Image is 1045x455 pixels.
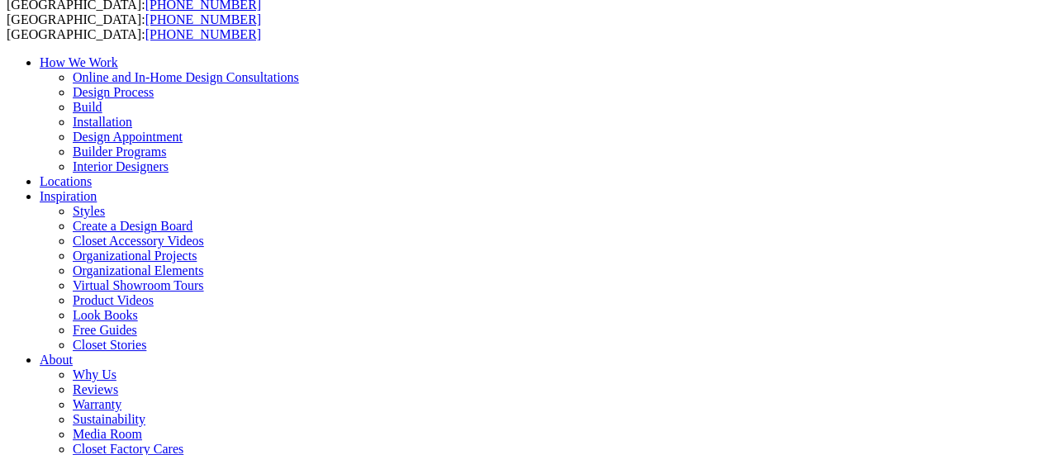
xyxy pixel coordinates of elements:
[73,367,116,382] a: Why Us
[73,204,105,218] a: Styles
[40,55,118,69] a: How We Work
[73,382,118,396] a: Reviews
[73,130,183,144] a: Design Appointment
[40,174,92,188] a: Locations
[40,353,73,367] a: About
[73,85,154,99] a: Design Process
[73,219,192,233] a: Create a Design Board
[73,323,137,337] a: Free Guides
[73,293,154,307] a: Product Videos
[73,397,121,411] a: Warranty
[73,70,299,84] a: Online and In-Home Design Consultations
[73,427,142,441] a: Media Room
[73,308,138,322] a: Look Books
[145,12,261,26] a: [PHONE_NUMBER]
[73,249,197,263] a: Organizational Projects
[73,263,203,277] a: Organizational Elements
[73,412,145,426] a: Sustainability
[73,278,204,292] a: Virtual Showroom Tours
[40,189,97,203] a: Inspiration
[73,338,146,352] a: Closet Stories
[7,12,261,41] span: [GEOGRAPHIC_DATA]: [GEOGRAPHIC_DATA]:
[73,100,102,114] a: Build
[73,234,204,248] a: Closet Accessory Videos
[73,145,166,159] a: Builder Programs
[73,115,132,129] a: Installation
[145,27,261,41] a: [PHONE_NUMBER]
[73,159,169,173] a: Interior Designers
